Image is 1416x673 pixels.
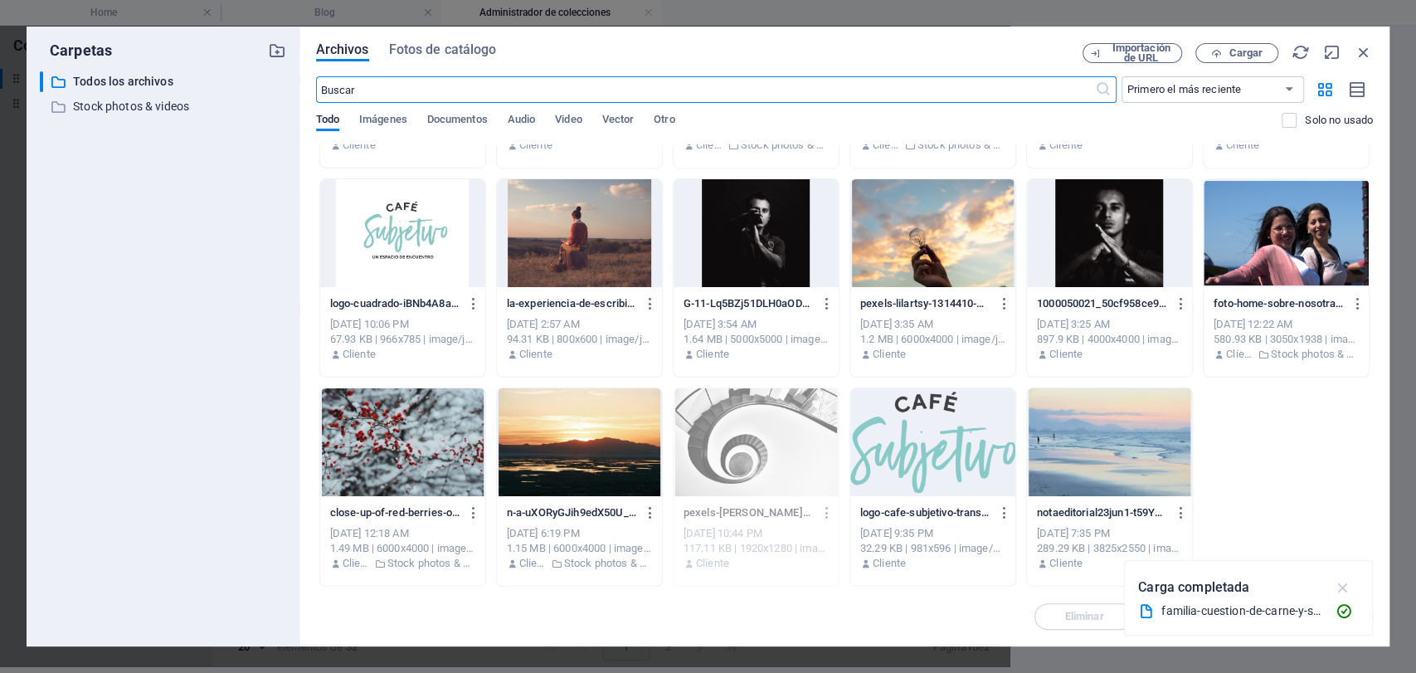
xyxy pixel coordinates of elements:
[1214,317,1359,332] div: [DATE] 12:22 AM
[330,296,460,311] p: logo-cuadrado-iBNb4A8aB3P-zoKgOaS4QA.jpg
[860,505,990,520] p: logo-cafe-subjetivo-transparente22-7gKLxO8bKOtM87WWkRSQKg.png
[674,388,839,496] div: Este archivo ya ha sido seleccionado o no es soportado por este elemento
[73,97,255,116] p: Stock photos & videos
[564,556,652,571] p: Stock photos & videos
[1355,43,1373,61] i: Cerrar
[741,138,829,153] p: Stock photos & videos
[684,526,829,541] div: [DATE] 10:44 PM
[860,296,990,311] p: pexels-lilartsy-1314410-Pu539B7s5A6HG53tAxqHOw.jpg
[684,317,829,332] div: [DATE] 3:54 AM
[1107,43,1175,63] span: Importación de URL
[1161,602,1322,621] div: familia-cuestion-de-carne-y-sangre-.jpg
[387,556,475,571] p: Stock photos & videos
[1049,347,1083,362] p: Cliente
[1037,296,1167,311] p: 1000050021_50cf958ce9e3ffc92236f1427d4a29d5-5_5_202512_47_13p.m.-A7U4Tn8J80DvPRVjqUDePA.jpg
[330,526,475,541] div: [DATE] 12:18 AM
[602,110,635,133] span: Vector
[1229,48,1263,58] span: Cargar
[519,347,552,362] p: Cliente
[40,40,112,61] p: Carpetas
[696,347,729,362] p: Cliente
[917,138,1005,153] p: Stock photos & videos
[330,505,460,520] p: close-up-of-red-berries-on-snow-laden-branches-capturing-winter-s-serene-beauty-0u-MlfiJhd_0ZUfrv...
[860,138,1005,153] div: Por: Cliente | Carpeta: Stock photos & videos
[1037,541,1182,556] div: 289.29 KB | 3825x2550 | image/jpeg
[1214,296,1344,311] p: foto-home-sobre-nosotras-Q0sAUIc8pdJ97-qhgnLLcA.jpg
[684,296,814,311] p: G-11-Lq5BZj51DLH0aODF-srjMQ.jpg
[684,138,829,153] div: Por: Cliente | Carpeta: Stock photos & videos
[1214,332,1359,347] div: 580.93 KB | 3050x1938 | image/jpeg
[1083,43,1182,63] button: Importación de URL
[1271,347,1359,362] p: Stock photos & videos
[1323,43,1341,61] i: Minimizar
[1049,138,1083,153] p: Cliente
[873,556,906,571] p: Cliente
[860,332,1005,347] div: 1.2 MB | 6000x4000 | image/jpeg
[330,317,475,332] div: [DATE] 10:06 PM
[507,526,652,541] div: [DATE] 6:19 PM
[519,556,547,571] p: Cliente
[507,556,652,571] div: Por: Cliente | Carpeta: Stock photos & videos
[507,296,637,311] p: la-experiencia-de-escribir-entre-la-vida-y-la-muerte1-yzBvqOO6qlOmxuzFvw05JA.jpg
[330,541,475,556] div: 1.49 MB | 6000x4000 | image/jpeg
[1138,577,1249,598] p: Carga completada
[343,556,370,571] p: Cliente
[873,347,906,362] p: Cliente
[73,72,255,91] p: Todos los archivos
[343,347,376,362] p: Cliente
[1226,347,1253,362] p: Cliente
[1226,138,1259,153] p: Cliente
[519,138,552,153] p: Cliente
[316,76,1095,103] input: Buscar
[507,332,652,347] div: 94.31 KB | 800x600 | image/jpeg
[1037,526,1182,541] div: [DATE] 7:35 PM
[684,505,814,520] p: pexels-axel-vandenhirtz-9292801-1mSLhyt54nVhBiV5m14I_g.jpg
[1037,332,1182,347] div: 897.9 KB | 4000x4000 | image/jpeg
[860,526,1005,541] div: [DATE] 9:35 PM
[508,110,535,133] span: Audio
[654,110,674,133] span: Otro
[1037,505,1167,520] p: notaeditorial23jun1-t59YbycrffJQYoLGQeVpvw.jpg
[860,317,1005,332] div: [DATE] 3:35 AM
[873,138,900,153] p: Cliente
[1037,317,1182,332] div: [DATE] 3:25 AM
[507,317,652,332] div: [DATE] 2:57 AM
[1305,113,1373,128] p: Solo muestra los archivos que no están usándose en el sitio web. Los archivos añadidos durante es...
[40,71,43,92] div: ​
[1214,347,1359,362] div: Por: Cliente | Carpeta: Stock photos & videos
[343,138,376,153] p: Cliente
[389,40,497,60] span: Fotos de catálogo
[696,138,723,153] p: Cliente
[1195,43,1278,63] button: Cargar
[268,41,286,60] i: Crear carpeta
[507,541,652,556] div: 1.15 MB | 6000x4000 | image/jpeg
[696,556,729,571] p: Cliente
[507,505,637,520] p: n-a-uXORyGJih9edX50U_Gs8WQ.jpeg
[684,332,829,347] div: 1.64 MB | 5000x5000 | image/jpeg
[860,541,1005,556] div: 32.29 KB | 981x596 | image/png
[1292,43,1310,61] i: Volver a cargar
[555,110,581,133] span: Video
[330,332,475,347] div: 67.93 KB | 966x785 | image/jpeg
[427,110,488,133] span: Documentos
[684,541,829,556] div: 117.11 KB | 1920x1280 | image/jpeg
[330,556,475,571] div: Por: Cliente | Carpeta: Stock photos & videos
[1049,556,1083,571] p: Cliente
[359,110,407,133] span: Imágenes
[316,40,369,60] span: Archivos
[40,96,286,117] div: Stock photos & videos
[316,110,339,133] span: Todo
